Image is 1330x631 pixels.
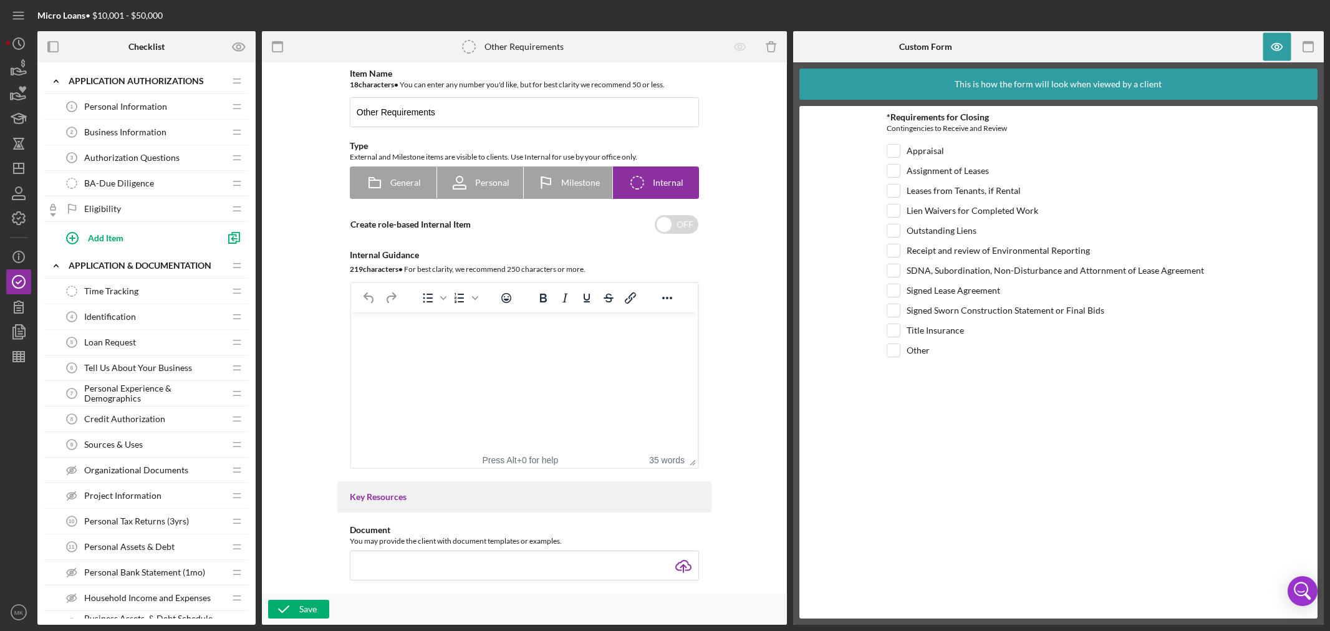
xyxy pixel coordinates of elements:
button: Insert/edit link [620,289,641,307]
div: • $10,001 - $50,000 [37,11,163,21]
div: Document [350,525,699,535]
div: Item Name [350,69,699,79]
button: Underline [576,289,597,307]
div: Save [299,600,317,619]
text: MK [14,609,24,616]
tspan: 7 [70,390,74,397]
tspan: 2 [70,129,74,135]
b: 18 character s • [350,80,398,89]
label: Lien Waivers for Completed Work [907,205,1038,217]
div: *Requirements for Closing [887,112,1230,122]
div: Application Authorizations [69,76,224,86]
span: Authorization Questions [84,153,180,163]
button: Add Item [56,225,218,250]
button: Emojis [496,289,517,307]
label: Appraisal [907,145,944,157]
div: Numbered list [449,289,480,307]
button: Italic [554,289,576,307]
div: Internal Guidance [350,250,699,260]
div: Bullet list [417,289,448,307]
tspan: 10 [69,518,75,524]
b: Custom Form [899,42,952,52]
span: Personal [475,178,509,188]
div: Key Resources [350,492,699,502]
label: SDNA, Subordination, Non-Disturbance and Attornment of Lease Agreement [907,264,1204,277]
span: Internal [653,178,683,188]
label: Signed Lease Agreement [907,284,1000,297]
div: Press Alt+0 for help [466,455,576,465]
span: Eligibility [84,204,121,214]
div: For best clarity, we recommend 250 characters or more. [350,263,699,276]
tspan: 1 [70,104,74,110]
div: Press the Up and Down arrow keys to resize the editor. [685,452,698,468]
span: BA-Due Diligence [84,178,154,188]
div: Application & Documentation [69,261,224,271]
span: Credit Authorization [84,414,165,424]
span: Household Income and Expenses [84,593,211,603]
button: Reveal or hide additional toolbar items [657,289,678,307]
label: Title Insurance [907,324,964,337]
label: Outstanding Liens [907,224,976,237]
button: Strikethrough [598,289,619,307]
div: Type [350,141,699,151]
div: This is how the form will look when viewed by a client [955,69,1162,100]
button: Undo [359,289,380,307]
label: Receipt and review of Environmental Reporting [907,244,1090,257]
div: External and Milestone items are visible to clients. Use Internal for use by your office only. [350,151,699,163]
span: Time Tracking [84,286,138,296]
label: Other [907,344,930,357]
span: General [390,178,421,188]
tspan: 6 [70,365,74,371]
button: Redo [380,289,402,307]
div: Contingencies to Receive and Review [887,122,1230,138]
label: Leases from Tenants, if Rental [907,185,1021,197]
span: Personal Bank Statement (1mo) [84,567,205,577]
span: Personal Tax Returns (3yrs) [84,516,189,526]
tspan: 5 [70,339,74,345]
b: 219 character s • [350,264,403,274]
span: Personal Assets & Debt [84,542,175,552]
span: Personal Information [84,102,167,112]
span: Organizational Documents [84,465,188,475]
label: Create role-based Internal Item [350,219,471,229]
div: Other Requirements [484,42,564,52]
button: 35 words [649,455,685,465]
tspan: 4 [70,314,74,320]
label: Assignment of Leases [907,165,989,177]
div: You can enter any number you'd like, but for best clarity we recommend 50 or less. [350,79,699,91]
button: Save [268,600,329,619]
tspan: 9 [70,441,74,448]
tspan: 11 [69,544,75,550]
b: Checklist [128,42,165,52]
iframe: Rich Text Area [351,312,698,452]
span: Project Information [84,491,161,501]
span: Milestone [561,178,600,188]
span: Sources & Uses [84,440,143,450]
tspan: 3 [70,155,74,161]
tspan: 8 [70,416,74,422]
button: MK [6,600,31,625]
b: Micro Loans [37,10,85,21]
span: Tell Us About Your Business [84,363,192,373]
span: Business Information [84,127,166,137]
div: You may provide the client with document templates or examples. [350,535,699,547]
div: Add Item [88,226,123,249]
label: Signed Sworn Construction Statement or Final Bids [907,304,1104,317]
span: Personal Experience & Demographics [84,383,224,403]
span: Loan Request [84,337,136,347]
button: Bold [532,289,554,307]
span: Identification [84,312,136,322]
div: Open Intercom Messenger [1288,576,1318,606]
